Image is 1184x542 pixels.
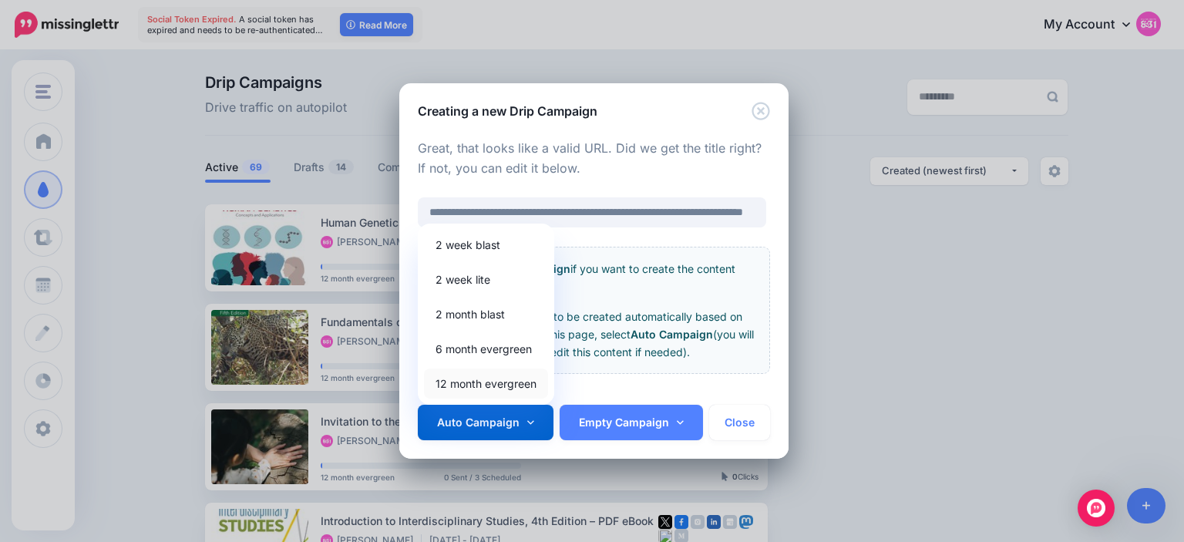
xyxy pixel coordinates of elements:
p: Great, that looks like a valid URL. Did we get the title right? If not, you can edit it below. [418,139,770,179]
a: 2 week lite [424,264,548,295]
a: 2 month blast [424,299,548,329]
button: Close [752,102,770,121]
a: Empty Campaign [560,405,703,440]
b: Auto Campaign [631,328,713,341]
a: 2 week blast [424,230,548,260]
a: 12 month evergreen [424,369,548,399]
a: Auto Campaign [418,405,553,440]
div: Open Intercom Messenger [1078,490,1115,527]
p: If you'd like the content to be created automatically based on the content we find on this page, ... [431,308,757,361]
button: Close [709,405,770,440]
a: 6 month evergreen [424,334,548,364]
p: Create an if you want to create the content yourself. [431,260,757,295]
h5: Creating a new Drip Campaign [418,102,597,120]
